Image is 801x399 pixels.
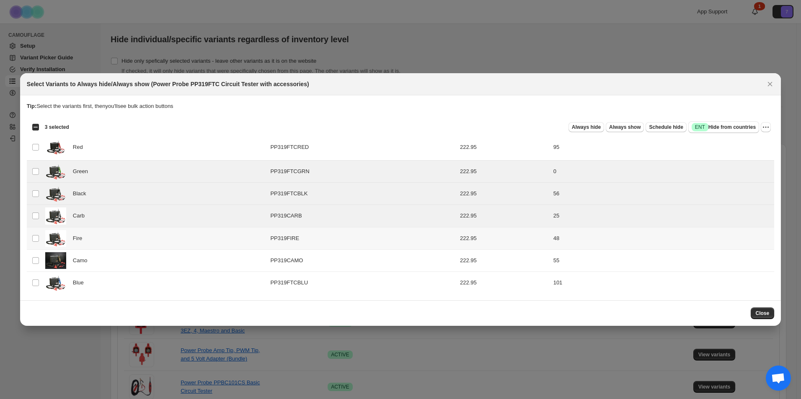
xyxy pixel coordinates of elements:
td: 101 [551,271,775,294]
td: PP319FTCGRN [268,160,457,182]
td: 222.95 [457,249,551,271]
img: Untitleddesign_43_db4d4c79-a215-47fd-b51e-2c5473ce1d1a.png [45,137,66,158]
td: 222.95 [457,271,551,294]
button: Always show [606,122,644,132]
span: 3 selected [45,124,69,130]
td: PP319CARB [268,205,457,227]
strong: Tip: [27,103,37,109]
button: Close [764,78,776,90]
td: 222.95 [457,205,551,227]
button: More actions [761,122,771,132]
img: PP319CARB_Kit.jpg [45,207,66,224]
td: 0 [551,160,775,182]
div: Open chat [766,366,791,391]
span: Blue [73,279,88,287]
td: 55 [551,249,775,271]
td: 222.95 [457,134,551,160]
td: PP319FIRE [268,227,457,249]
span: Hide from countries [692,123,756,131]
p: Select the variants first, then you'll see bulk action buttons [27,102,774,110]
td: 48 [551,227,775,249]
span: Schedule hide [649,124,683,130]
td: 222.95 [457,160,551,182]
img: PP319FIRE.jpg [45,230,66,247]
span: Carb [73,212,89,220]
td: 222.95 [457,227,551,249]
span: Camo [73,256,92,265]
span: Close [756,310,770,317]
td: 95 [551,134,775,160]
td: PP319FTCBLK [268,183,457,205]
img: PP319FTCBlu.png [45,274,66,291]
td: PP319FTCRED [268,134,457,160]
td: 56 [551,183,775,205]
button: SuccessENTHide from countries [688,121,759,133]
td: PP319FTCBLU [268,271,457,294]
h2: Select Variants to Always hide/Always show (Power Probe PP319FTC Circuit Tester with accessories) [27,80,309,88]
td: PP319CAMO [268,249,457,271]
span: Always show [609,124,641,130]
img: PP319FTCBLK_1.png [45,185,66,202]
button: Always hide [568,122,604,132]
td: 222.95 [457,183,551,205]
img: PP319FTCGRN_1.png [45,163,66,180]
span: Always hide [572,124,601,130]
span: Black [73,189,91,198]
span: ENT [695,124,705,130]
td: 25 [551,205,775,227]
button: Close [751,307,775,319]
img: PP319CAMO.jpg [45,252,66,269]
span: Fire [73,234,87,243]
span: Red [73,143,88,151]
span: Green [73,167,93,176]
button: Schedule hide [646,122,686,132]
